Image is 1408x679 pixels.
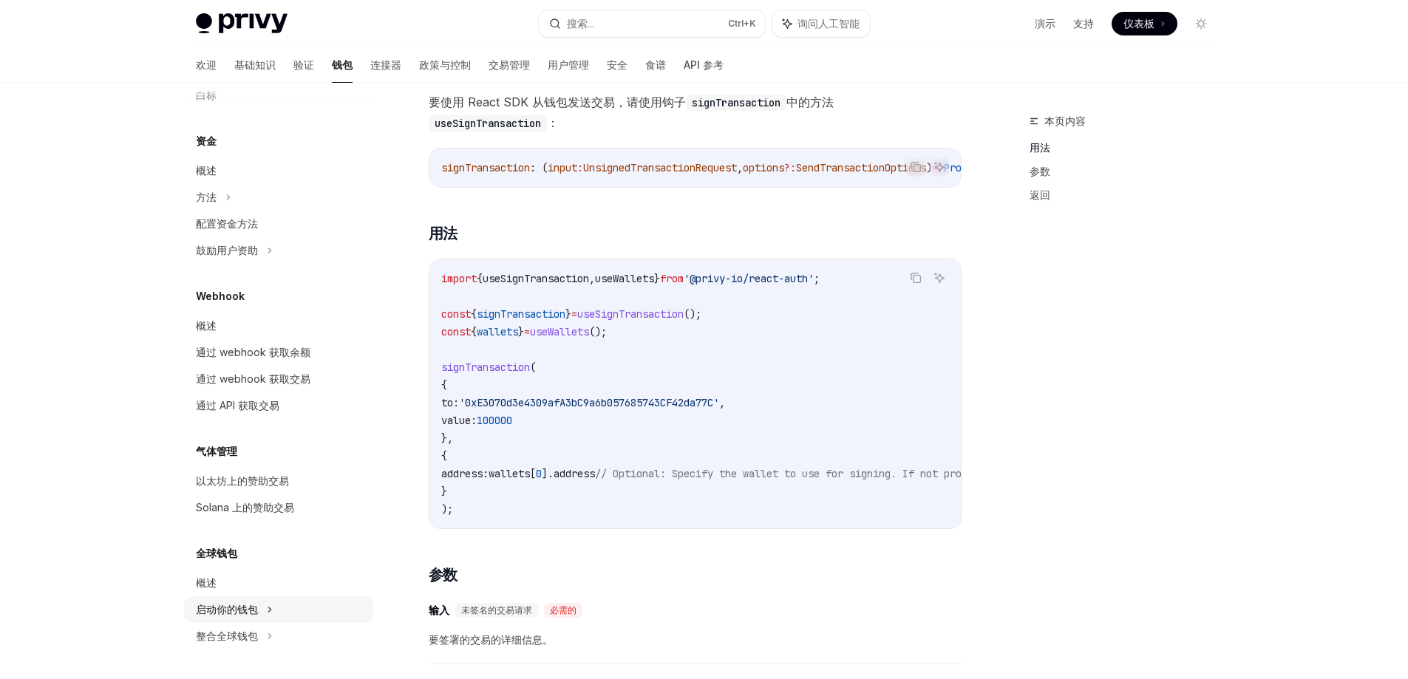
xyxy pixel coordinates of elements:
span: , [719,396,725,409]
font: 输入 [429,604,449,617]
font: 欢迎 [196,58,217,71]
span: = [524,325,530,338]
span: value: [441,414,477,427]
font: 通过 API 获取交易 [196,399,279,412]
font: 仪表板 [1123,17,1154,30]
a: 通过 webhook 获取余额 [184,339,373,366]
span: (); [684,307,701,321]
span: { [471,325,477,338]
span: UnsignedTransactionRequest [583,161,737,174]
font: ： [547,115,559,130]
span: signTransaction [441,361,530,374]
font: 未签名的交易请求 [461,604,532,616]
span: { [471,307,477,321]
span: SendTransactionOptions [796,161,926,174]
a: 参数 [1030,160,1225,183]
span: } [518,325,524,338]
a: 仪表板 [1112,12,1177,35]
span: signTransaction [441,161,530,174]
font: 支持 [1073,17,1094,30]
font: 交易管理 [489,58,530,71]
font: 概述 [196,164,217,177]
span: } [565,307,571,321]
span: = [571,307,577,321]
span: ]. [542,467,554,480]
a: API 参考 [684,47,724,83]
span: 100000 [477,414,512,427]
font: 用户管理 [548,58,589,71]
font: 食谱 [645,58,666,71]
a: 基础知识 [234,47,276,83]
font: 要使用 React SDK 从钱包发送交易，请使用钩子 [429,95,686,109]
a: 返回 [1030,183,1225,207]
a: 验证 [293,47,314,83]
span: '0xE3070d3e4309afA3bC9a6b057685743CF42da77C' [459,396,719,409]
span: [ [530,467,536,480]
span: , [737,161,743,174]
font: 整合全球钱包 [196,629,258,642]
span: useWallets [530,325,589,338]
font: 验证 [293,58,314,71]
span: (); [589,325,607,338]
a: 配置资金方法 [184,211,373,237]
span: options [743,161,784,174]
a: 用户管理 [548,47,589,83]
span: // Optional: Specify the wallet to use for signing. If not provided, the first wallet will be used. [595,467,1180,480]
font: 概述 [196,576,217,589]
span: } [654,272,660,285]
span: useSignTransaction [577,307,684,321]
span: useSignTransaction [483,272,589,285]
font: +K [744,18,756,29]
button: 搜索...Ctrl+K [539,10,765,37]
font: Solana 上的赞助交易 [196,501,294,513]
span: { [441,378,447,392]
code: signTransaction [686,95,786,111]
span: const [441,325,471,338]
font: 启动你的钱包 [196,603,258,615]
font: 用法 [1030,141,1050,154]
span: wallets [477,325,518,338]
a: 连接器 [370,47,401,83]
span: ) [926,161,932,174]
font: 全球钱包 [196,547,237,559]
span: : [577,161,583,174]
span: import [441,272,477,285]
span: , [589,272,595,285]
font: API 参考 [684,58,724,71]
font: 用法 [429,225,458,242]
span: ; [814,272,820,285]
font: 连接器 [370,58,401,71]
font: 本页内容 [1044,115,1086,127]
a: 概述 [184,313,373,339]
font: 安全 [607,58,628,71]
span: ); [441,502,453,516]
font: 搜索... [567,17,594,30]
span: const [441,307,471,321]
button: 询问人工智能 [930,157,949,177]
span: input [548,161,577,174]
font: 参数 [1030,165,1050,177]
button: 切换暗模式 [1189,12,1213,35]
a: 通过 API 获取交易 [184,392,373,419]
span: { [441,449,447,463]
font: 通过 webhook 获取余额 [196,346,310,358]
a: 概述 [184,570,373,596]
font: 政策与控制 [419,58,471,71]
span: ( [530,361,536,374]
span: address: [441,467,489,480]
button: 询问人工智能 [930,268,949,287]
font: 钱包 [332,58,353,71]
font: 基础知识 [234,58,276,71]
span: from [660,272,684,285]
font: 配置资金方法 [196,217,258,230]
a: Solana 上的赞助交易 [184,494,373,521]
font: 询问人工智能 [797,17,860,30]
span: to: [441,396,459,409]
font: Ctrl [728,18,744,29]
span: { [477,272,483,285]
font: 返回 [1030,188,1050,201]
a: 用法 [1030,136,1225,160]
font: 资金 [196,134,217,147]
a: 食谱 [645,47,666,83]
font: 演示 [1035,17,1055,30]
